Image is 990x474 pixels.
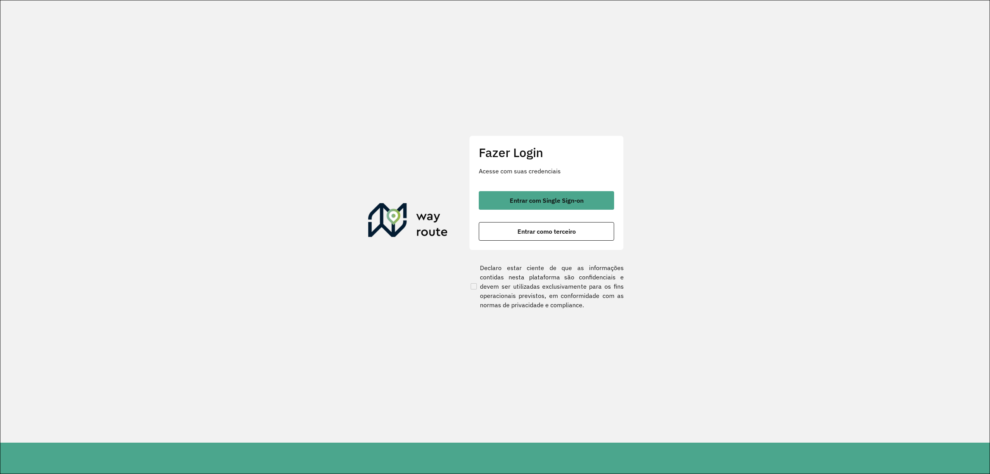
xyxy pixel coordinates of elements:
h2: Fazer Login [479,145,614,160]
button: button [479,222,614,241]
span: Entrar com Single Sign-on [510,197,584,204]
p: Acesse com suas credenciais [479,166,614,176]
label: Declaro estar ciente de que as informações contidas nesta plataforma são confidenciais e devem se... [469,263,624,310]
img: Roteirizador AmbevTech [368,203,448,240]
button: button [479,191,614,210]
span: Entrar como terceiro [517,228,576,234]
